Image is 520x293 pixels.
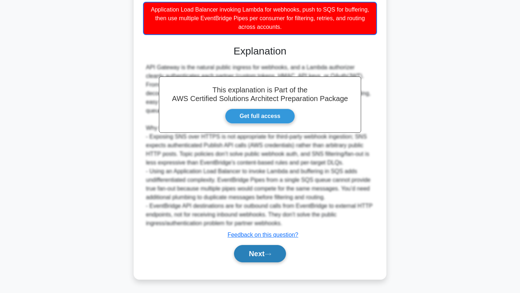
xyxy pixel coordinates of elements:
[146,63,374,228] div: API Gateway is the natural public ingress for webhooks, and a Lambda authorizer cleanly authentic...
[225,109,295,124] a: Get full access
[147,45,373,57] h3: Explanation
[227,232,298,238] a: Feedback on this question?
[234,245,286,262] button: Next
[143,2,377,35] div: Application Load Balancer invoking Lambda for webhooks, push to SQS for buffering, then use multi...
